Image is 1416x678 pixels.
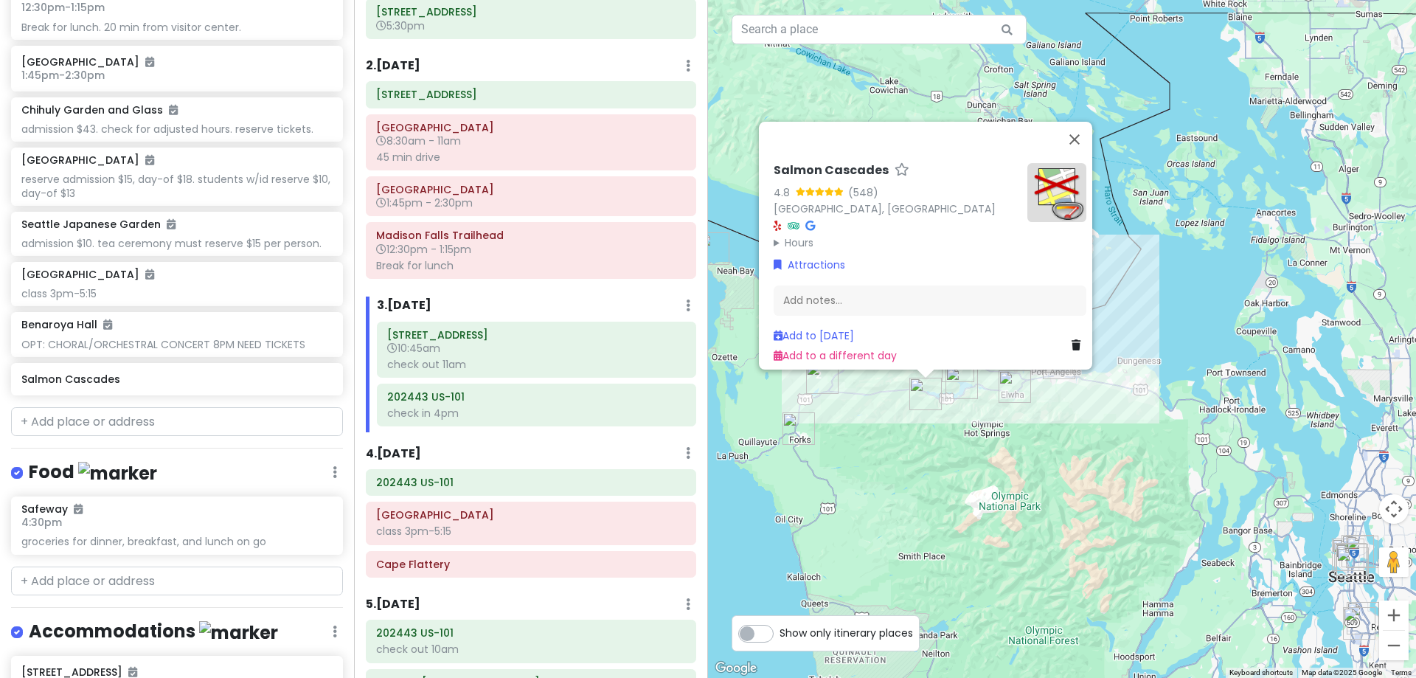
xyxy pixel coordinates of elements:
span: Show only itinerary places [780,625,913,641]
div: Break for lunch [376,259,686,272]
h6: 4 . [DATE] [366,446,421,462]
span: 10:45am [387,341,440,356]
button: Zoom in [1379,601,1409,630]
h6: 5 . [DATE] [366,597,420,612]
input: + Add place or address [11,407,343,437]
h6: [GEOGRAPHIC_DATA] [21,55,332,69]
i: Added to itinerary [169,105,178,115]
button: Keyboard shortcuts [1229,668,1293,678]
h6: 3 . [DATE] [377,298,431,314]
h6: [GEOGRAPHIC_DATA] [21,153,154,167]
div: Populus Seattle [1330,542,1375,586]
div: class 3pm-5:15 [21,287,332,300]
h6: Madison Falls Trailhead [376,229,686,242]
h6: 202443 US-101 [376,626,686,640]
a: Add to [DATE] [774,328,854,343]
h6: 202443 US-101 [387,390,686,404]
div: Pike Place Market [1328,537,1372,581]
h6: Salmon Cascades [21,373,332,386]
span: 5:30pm [376,18,425,33]
div: 45 min drive [376,151,686,164]
div: Seattle Asian Art Museum [1336,529,1380,573]
a: [GEOGRAPHIC_DATA], [GEOGRAPHIC_DATA] [774,201,996,216]
input: Search a place [732,15,1027,44]
i: Added to itinerary [145,155,154,165]
a: Terms (opens in new tab) [1391,668,1412,677]
button: Map camera controls [1379,494,1409,524]
h6: 1385 Whiskey Creek Beach Rd [376,5,686,18]
div: Salmon Cascades [903,372,948,416]
h6: Chihuly Garden and Glass [21,103,178,117]
button: Drag Pegman onto the map to open Street View [1379,547,1409,577]
span: Map data ©2025 Google [1302,668,1382,677]
a: Attractions [774,257,845,273]
h4: Food [29,460,157,485]
div: Hertz Car Rental - Seatac - Seattle-tacoma International Airport (SEA) [1341,596,1385,640]
i: Added to itinerary [128,667,137,677]
div: Marymere Falls [940,361,984,405]
i: Added to itinerary [145,57,154,67]
div: Madison Falls Trailhead [993,364,1037,409]
button: Close [1057,122,1092,157]
h6: Marymere Falls [376,183,686,196]
i: Tripadvisor [788,221,799,231]
i: Added to itinerary [103,319,112,330]
a: Open this area in Google Maps (opens a new window) [712,659,760,678]
h6: Salmon Cascades [774,163,889,179]
div: check out 11am [387,358,686,371]
div: reserve admission $15, day-of $18. students w/id reserve $10, day-of $13 [21,173,332,199]
div: admission $10. tea ceremony must reserve $15 per person. [21,237,332,250]
img: marker [199,621,278,644]
div: 202443 US-101 [800,356,844,400]
a: Delete place [1072,337,1086,353]
div: Chihuly Garden and Glass [1326,533,1370,577]
div: 4.8 [774,184,796,200]
button: Zoom out [1379,631,1409,660]
span: 12:30pm - 1:15pm [376,242,471,257]
span: 8:30am - 11am [376,134,461,148]
div: Benaroya Hall [1330,538,1374,582]
input: + Add place or address [11,567,343,596]
div: Add notes... [774,285,1086,316]
img: Google [712,659,760,678]
a: Add to a different day [774,347,897,362]
h6: Cape Flattery [376,558,686,571]
h6: [GEOGRAPHIC_DATA] [21,268,154,281]
h6: Safeway [21,502,83,516]
div: (548) [848,184,878,200]
div: Break for lunch. 20 min from visitor center. [21,21,332,34]
h6: 202443 US-101 [376,476,686,489]
h6: 2 . [DATE] [366,58,420,74]
div: check in 4pm [387,407,686,420]
i: Added to itinerary [74,504,83,514]
i: Added to itinerary [167,219,176,229]
h6: Olympic National Park Visitor Center [376,121,686,134]
h4: Accommodations [29,620,278,644]
div: The City of Forks Welcomes You Sign [777,407,821,451]
a: Star place [895,163,909,179]
span: 4:30pm [21,515,62,530]
div: Cape Flattery [691,226,735,271]
h6: Benaroya Hall [21,318,112,331]
div: groceries for dinner, breakfast, and lunch on go [21,535,332,548]
span: 1:45pm - 2:30pm [21,68,105,83]
div: Olympic National Park Visitor Center [1037,341,1081,385]
h6: Seattle Japanese Garden [21,218,176,231]
img: Picture of the place [1027,163,1086,222]
h6: 1385 Whiskey Creek Beach Rd [376,88,686,101]
h6: 1385 Whiskey Creek Beach Rd [387,328,686,342]
div: admission $43. check for adjusted hours. reserve tickets. [21,122,332,136]
summary: Hours [774,234,1016,250]
div: check out 10am [376,643,686,656]
span: 1:45pm - 2:30pm [376,196,473,210]
i: Google Maps [805,221,815,231]
div: Seattle Japanese Garden [1340,530,1384,574]
div: class 3pm-5:15 [376,525,686,538]
i: Added to itinerary [145,269,154,280]
img: marker [78,462,157,485]
div: Seattle–Tacoma International Airport [1337,601,1381,646]
div: OPT: CHORAL/ORCHESTRAL CONCERT 8PM NEED TICKETS [21,338,332,351]
h6: Harvard University [376,508,686,522]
